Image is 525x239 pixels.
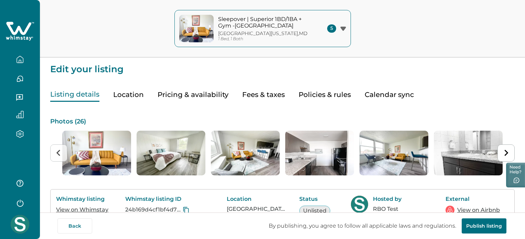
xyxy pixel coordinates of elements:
img: Whimstay Host [351,196,368,213]
p: Location [227,196,285,203]
button: Previous slide [50,144,67,162]
li: 6 of 26 [434,131,503,175]
button: Policies & rules [299,88,351,102]
img: list-photos [62,131,131,175]
p: RBO Test [373,206,431,213]
li: 5 of 26 [360,131,428,175]
a: View on Airbnb [457,206,500,214]
button: Pricing & availability [158,88,228,102]
img: list-photos [360,131,428,175]
p: External [446,196,501,203]
p: Edit your listing [50,57,515,74]
span: 5 [327,24,336,33]
button: Back [57,218,92,233]
p: [GEOGRAPHIC_DATA][US_STATE], [GEOGRAPHIC_DATA], [GEOGRAPHIC_DATA] [227,206,285,213]
p: Sleepover | Superior 1BD/1BA + Gym -[GEOGRAPHIC_DATA] [218,16,311,29]
img: list-photos [434,131,503,175]
button: Listing details [50,88,99,102]
img: list-photos [285,131,354,175]
a: View on Whimstay [56,206,108,213]
img: Whimstay Host [11,215,29,233]
p: [GEOGRAPHIC_DATA][US_STATE] , MD [218,31,308,36]
button: Unlisted [299,206,330,216]
li: 2 of 26 [137,131,205,175]
img: list-photos [211,131,280,175]
img: property-cover [179,15,214,42]
button: Calendar sync [365,88,414,102]
button: Fees & taxes [242,88,285,102]
li: 3 of 26 [211,131,280,175]
li: 1 of 26 [62,131,131,175]
p: Photos ( 26 ) [50,118,515,125]
p: 1 Bed, 1 Bath [218,36,243,42]
button: Publish listing [462,218,506,233]
p: Whimstay listing ID [125,196,213,203]
p: 24b169d4cf1bf4d71dd44b86864c97a5 [125,206,181,213]
li: 4 of 26 [285,131,354,175]
p: Hosted by [373,196,431,203]
button: property-coverSleepover | Superior 1BD/1BA + Gym -[GEOGRAPHIC_DATA][GEOGRAPHIC_DATA][US_STATE],MD... [174,10,351,47]
button: Next slide [497,144,515,162]
p: Status [299,196,337,203]
button: Location [113,88,144,102]
p: Whimstay listing [56,196,111,203]
img: list-photos [137,131,205,175]
p: By publishing, you agree to follow all applicable laws and regulations. [263,222,462,229]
